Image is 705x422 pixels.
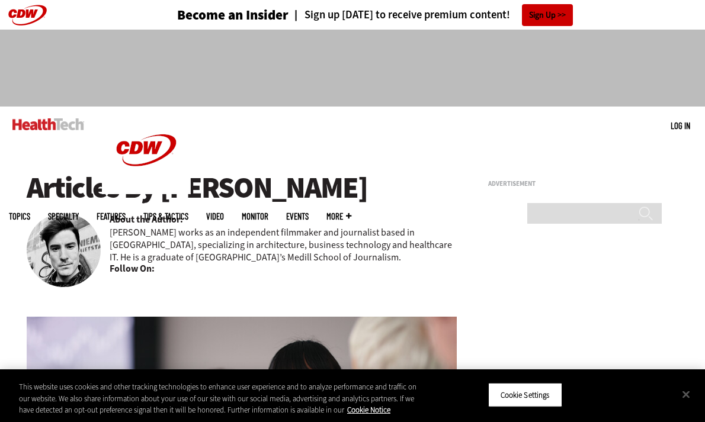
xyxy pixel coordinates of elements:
[671,120,690,131] a: Log in
[133,8,289,22] a: Become an Insider
[9,212,30,221] span: Topics
[12,118,84,130] img: Home
[102,185,191,197] a: CDW
[27,213,101,287] img: nathan eddy
[488,382,562,407] button: Cookie Settings
[286,212,309,221] a: Events
[671,120,690,132] div: User menu
[110,226,457,263] p: [PERSON_NAME] works as an independent filmmaker and journalist based in [GEOGRAPHIC_DATA], specia...
[326,212,351,221] span: More
[48,212,79,221] span: Specialty
[289,9,510,21] a: Sign up [DATE] to receive premium content!
[137,41,568,95] iframe: advertisement
[206,212,224,221] a: Video
[177,8,289,22] h3: Become an Insider
[242,212,268,221] a: MonITor
[143,212,188,221] a: Tips & Tactics
[97,212,126,221] a: Features
[488,192,666,340] iframe: advertisement
[110,262,155,275] b: Follow On:
[522,4,573,26] a: Sign Up
[347,405,390,415] a: More information about your privacy
[673,381,699,407] button: Close
[19,381,423,416] div: This website uses cookies and other tracking technologies to enhance user experience and to analy...
[102,107,191,194] img: Home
